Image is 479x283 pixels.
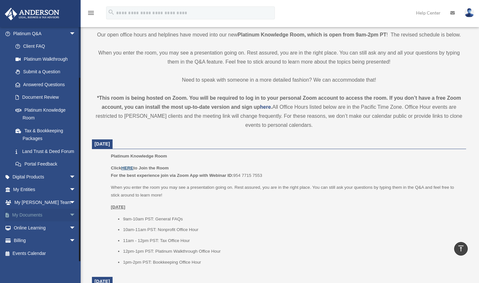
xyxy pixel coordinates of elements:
li: 9am-10am PST: General FAQs [123,215,462,223]
a: here [260,104,271,110]
span: [DATE] [95,141,110,147]
i: vertical_align_top [457,245,465,252]
a: My Documentsarrow_drop_down [5,209,85,222]
p: 954 7715 7553 [111,164,462,179]
a: menu [87,11,95,17]
a: Billingarrow_drop_down [5,234,85,247]
span: arrow_drop_down [69,209,82,222]
span: Platinum Knowledge Room [111,154,167,158]
span: arrow_drop_down [69,221,82,235]
span: arrow_drop_down [69,27,82,40]
strong: . [271,104,272,110]
li: 11am - 12pm PST: Tax Office Hour [123,237,462,245]
a: HERE [121,166,133,170]
b: For the best experience join via Zoom App with Webinar ID: [111,173,233,178]
span: arrow_drop_down [69,234,82,248]
strong: Platinum Knowledge Room, which is open from 9am-2pm PT [238,32,386,37]
a: Platinum Knowledge Room [9,104,82,124]
a: Answered Questions [9,78,85,91]
a: Submit a Question [9,66,85,78]
u: [DATE] [111,205,125,209]
a: Tax & Bookkeeping Packages [9,124,85,145]
a: Platinum Walkthrough [9,53,85,66]
span: arrow_drop_down [69,170,82,184]
img: Anderson Advisors Platinum Portal [3,8,61,20]
a: My [PERSON_NAME] Teamarrow_drop_down [5,196,85,209]
a: Document Review [9,91,85,104]
a: Land Trust & Deed Forum [9,145,85,158]
li: 1pm-2pm PST: Bookkeeping Office Hour [123,258,462,266]
span: arrow_drop_down [69,196,82,209]
strong: *This room is being hosted on Zoom. You will be required to log in to your personal Zoom account ... [97,95,461,110]
a: My Entitiesarrow_drop_down [5,183,85,196]
a: Digital Productsarrow_drop_down [5,170,85,183]
a: Online Learningarrow_drop_down [5,221,85,234]
a: vertical_align_top [454,242,468,256]
p: Our open office hours and helplines have moved into our new ! The revised schedule is below. [92,30,466,39]
i: menu [87,9,95,17]
p: Need to speak with someone in a more detailed fashion? We can accommodate that! [92,76,466,85]
b: Click to Join the Room [111,166,169,170]
a: Platinum Q&Aarrow_drop_down [5,27,85,40]
li: 10am-11am PST: Nonprofit Office Hour [123,226,462,234]
span: arrow_drop_down [69,183,82,197]
img: User Pic [464,8,474,17]
a: Events Calendar [5,247,85,260]
a: Client FAQ [9,40,85,53]
li: 12pm-1pm PST: Platinum Walkthrough Office Hour [123,248,462,255]
a: Portal Feedback [9,158,85,171]
div: All Office Hours listed below are in the Pacific Time Zone. Office Hour events are restricted to ... [92,94,466,130]
p: When you enter the room you may see a presentation going on. Rest assured, you are in the right p... [111,184,462,199]
i: search [108,9,115,16]
p: When you enter the room, you may see a presentation going on. Rest assured, you are in the right ... [92,48,466,66]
